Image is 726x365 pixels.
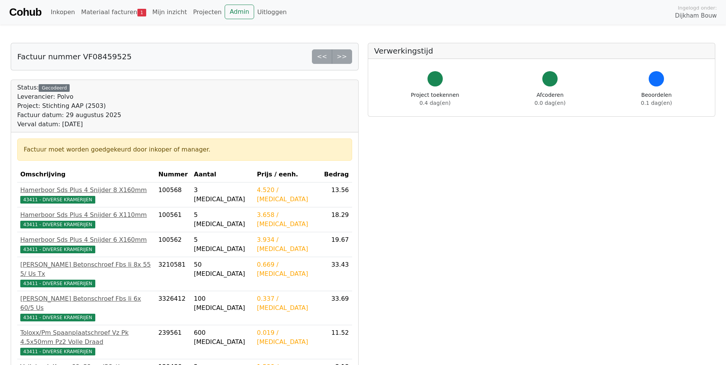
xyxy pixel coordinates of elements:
span: 43411 - DIVERSE KRAMERIJEN [20,196,95,204]
span: 43411 - DIVERSE KRAMERIJEN [20,280,95,287]
div: Gecodeerd [39,84,70,92]
h5: Verwerkingstijd [374,46,709,55]
th: Bedrag [321,167,352,182]
a: Admin [225,5,254,19]
a: Inkopen [47,5,78,20]
h5: Factuur nummer VF08459525 [17,52,132,61]
td: 11.52 [321,325,352,359]
th: Prijs / eenh. [254,167,321,182]
a: Mijn inzicht [149,5,190,20]
div: 600 [MEDICAL_DATA] [194,328,251,347]
td: 3210581 [155,257,191,291]
div: 3.658 / [MEDICAL_DATA] [257,210,318,229]
div: Hamerboor Sds Plus 4 Snijder 8 X160mm [20,186,152,195]
div: Project toekennen [411,91,459,107]
td: 239561 [155,325,191,359]
div: 0.019 / [MEDICAL_DATA] [257,328,318,347]
div: Hamerboor Sds Plus 4 Snijder 6 X110mm [20,210,152,220]
th: Aantal [191,167,254,182]
td: 33.43 [321,257,352,291]
a: Materiaal facturen1 [78,5,149,20]
a: Uitloggen [254,5,290,20]
a: Projecten [190,5,225,20]
div: 0.669 / [MEDICAL_DATA] [257,260,318,279]
div: Factuur moet worden goedgekeurd door inkoper of manager. [24,145,346,154]
td: 19.67 [321,232,352,257]
th: Nummer [155,167,191,182]
a: Hamerboor Sds Plus 4 Snijder 8 X160mm43411 - DIVERSE KRAMERIJEN [20,186,152,204]
a: Cohub [9,3,41,21]
div: Verval datum: [DATE] [17,120,121,129]
a: [PERSON_NAME] Betonschroef Fbs Ii 8x 55 5/ Us Tx43411 - DIVERSE KRAMERIJEN [20,260,152,288]
span: 43411 - DIVERSE KRAMERIJEN [20,314,95,321]
div: Toloxx/Pm Spaanplaatschroef Vz Pk 4.5x50mm Pz2 Volle Draad [20,328,152,347]
div: 0.337 / [MEDICAL_DATA] [257,294,318,313]
span: 0.0 dag(en) [535,100,566,106]
td: 100562 [155,232,191,257]
span: 1 [137,9,146,16]
div: Afcoderen [535,91,566,107]
span: 43411 - DIVERSE KRAMERIJEN [20,246,95,253]
div: Hamerboor Sds Plus 4 Snijder 6 X160mm [20,235,152,244]
th: Omschrijving [17,167,155,182]
span: Dijkham Bouw [675,11,717,20]
span: 0.1 dag(en) [641,100,672,106]
a: Hamerboor Sds Plus 4 Snijder 6 X160mm43411 - DIVERSE KRAMERIJEN [20,235,152,254]
div: Status: [17,83,121,129]
div: 5 [MEDICAL_DATA] [194,235,251,254]
td: 100561 [155,207,191,232]
div: 50 [MEDICAL_DATA] [194,260,251,279]
span: 43411 - DIVERSE KRAMERIJEN [20,348,95,355]
div: 5 [MEDICAL_DATA] [194,210,251,229]
a: [PERSON_NAME] Betonschroef Fbs Ii 6x 60/5 Us43411 - DIVERSE KRAMERIJEN [20,294,152,322]
div: Project: Stichting AAP (2503) [17,101,121,111]
td: 33.69 [321,291,352,325]
td: 18.29 [321,207,352,232]
div: Leverancier: Polvo [17,92,121,101]
span: Ingelogd onder: [678,4,717,11]
div: 3 [MEDICAL_DATA] [194,186,251,204]
a: Toloxx/Pm Spaanplaatschroef Vz Pk 4.5x50mm Pz2 Volle Draad43411 - DIVERSE KRAMERIJEN [20,328,152,356]
td: 100568 [155,182,191,207]
td: 3326412 [155,291,191,325]
div: 3.934 / [MEDICAL_DATA] [257,235,318,254]
a: Hamerboor Sds Plus 4 Snijder 6 X110mm43411 - DIVERSE KRAMERIJEN [20,210,152,229]
span: 0.4 dag(en) [419,100,450,106]
td: 13.56 [321,182,352,207]
span: 43411 - DIVERSE KRAMERIJEN [20,221,95,228]
div: [PERSON_NAME] Betonschroef Fbs Ii 6x 60/5 Us [20,294,152,313]
div: 4.520 / [MEDICAL_DATA] [257,186,318,204]
div: Factuur datum: 29 augustus 2025 [17,111,121,120]
div: 100 [MEDICAL_DATA] [194,294,251,313]
div: [PERSON_NAME] Betonschroef Fbs Ii 8x 55 5/ Us Tx [20,260,152,279]
div: Beoordelen [641,91,672,107]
